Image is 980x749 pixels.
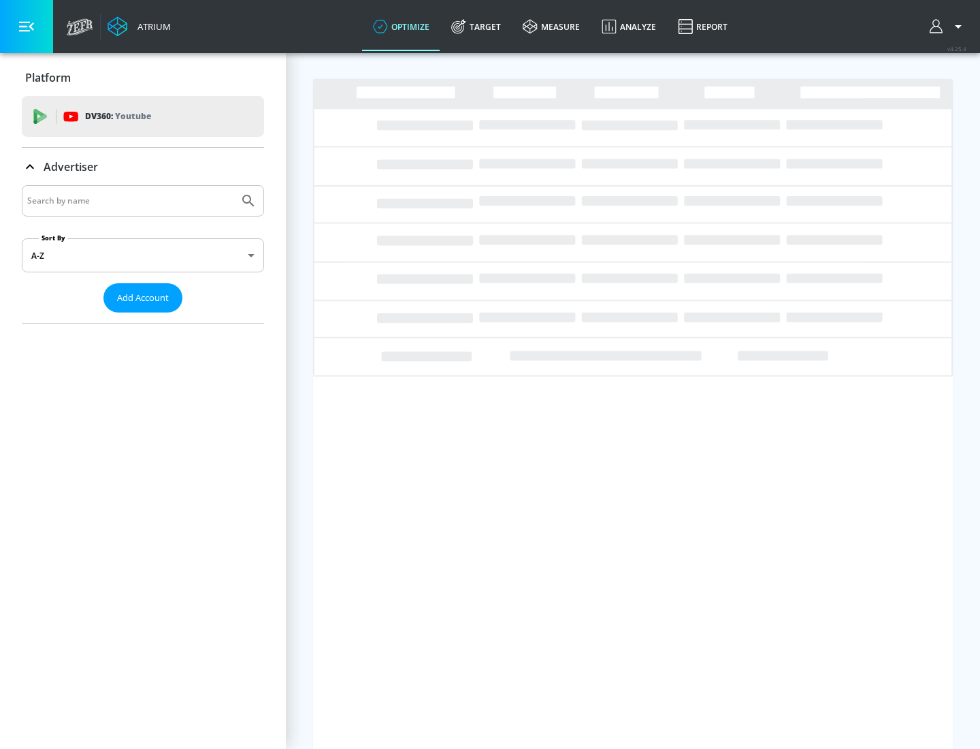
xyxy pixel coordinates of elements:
p: Platform [25,70,71,85]
div: DV360: Youtube [22,96,264,137]
button: Add Account [103,283,182,313]
label: Sort By [39,234,68,242]
a: Analyze [591,2,667,51]
a: measure [512,2,591,51]
div: Advertiser [22,148,264,186]
div: Platform [22,59,264,97]
span: v 4.25.4 [947,45,966,52]
p: Advertiser [44,159,98,174]
nav: list of Advertiser [22,313,264,323]
div: A-Z [22,238,264,272]
a: optimize [362,2,440,51]
span: Add Account [117,290,169,306]
input: Search by name [27,192,233,210]
p: Youtube [115,109,151,123]
a: Target [440,2,512,51]
a: Report [667,2,738,51]
div: Advertiser [22,185,264,323]
p: DV360: [85,109,151,124]
div: Atrium [132,20,171,33]
a: Atrium [108,16,171,37]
